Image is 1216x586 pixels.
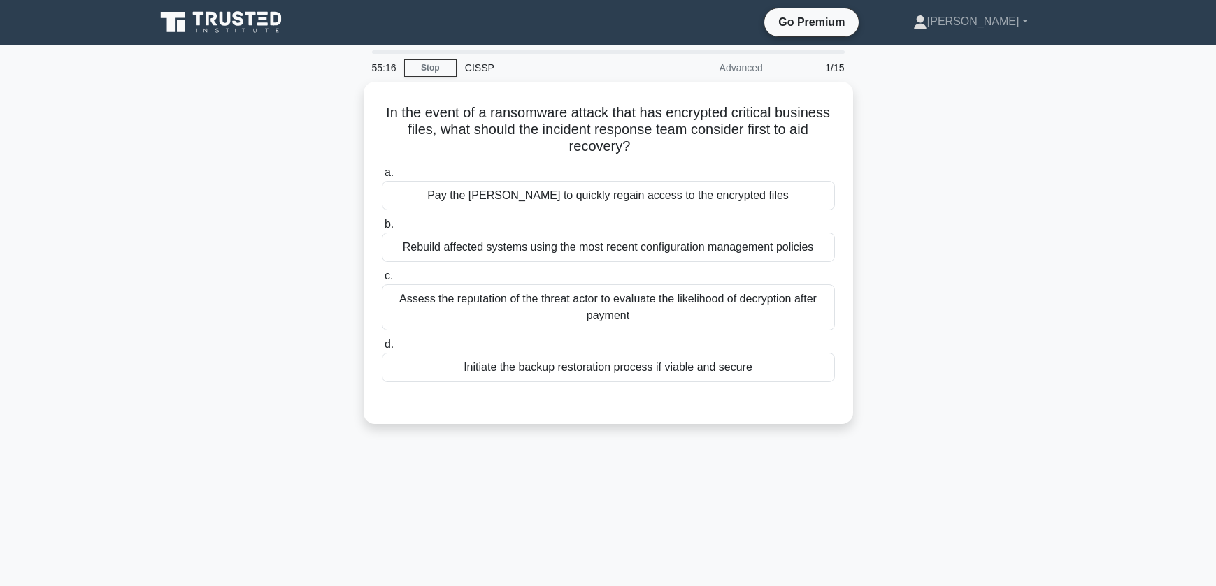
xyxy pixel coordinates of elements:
[649,54,771,82] div: Advanced
[382,181,835,210] div: Pay the [PERSON_NAME] to quickly regain access to the encrypted files
[364,54,404,82] div: 55:16
[382,353,835,382] div: Initiate the backup restoration process if viable and secure
[382,284,835,330] div: Assess the reputation of the threat actor to evaluate the likelihood of decryption after payment
[770,13,853,31] a: Go Premium
[382,233,835,262] div: Rebuild affected systems using the most recent configuration management policies
[404,59,457,77] a: Stop
[880,8,1061,36] a: [PERSON_NAME]
[771,54,853,82] div: 1/15
[385,166,394,178] span: a.
[380,104,836,156] h5: In the event of a ransomware attack that has encrypted critical business files, what should the i...
[457,54,649,82] div: CISSP
[385,270,393,281] span: c.
[385,218,394,230] span: b.
[385,338,394,350] span: d.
